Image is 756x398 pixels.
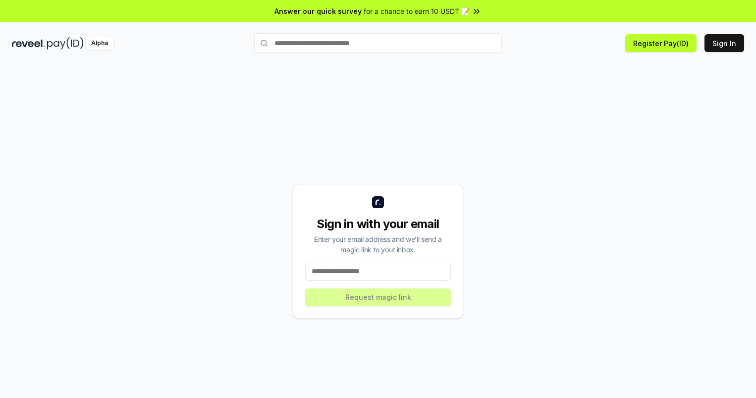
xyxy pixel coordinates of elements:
div: Sign in with your email [305,216,451,232]
span: for a chance to earn 10 USDT 📝 [364,6,470,16]
button: Register Pay(ID) [625,34,697,52]
button: Sign In [704,34,744,52]
img: pay_id [47,37,84,50]
div: Enter your email address and we’ll send a magic link to your inbox. [305,234,451,255]
span: Answer our quick survey [274,6,362,16]
img: reveel_dark [12,37,45,50]
div: Alpha [86,37,113,50]
img: logo_small [372,196,384,208]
